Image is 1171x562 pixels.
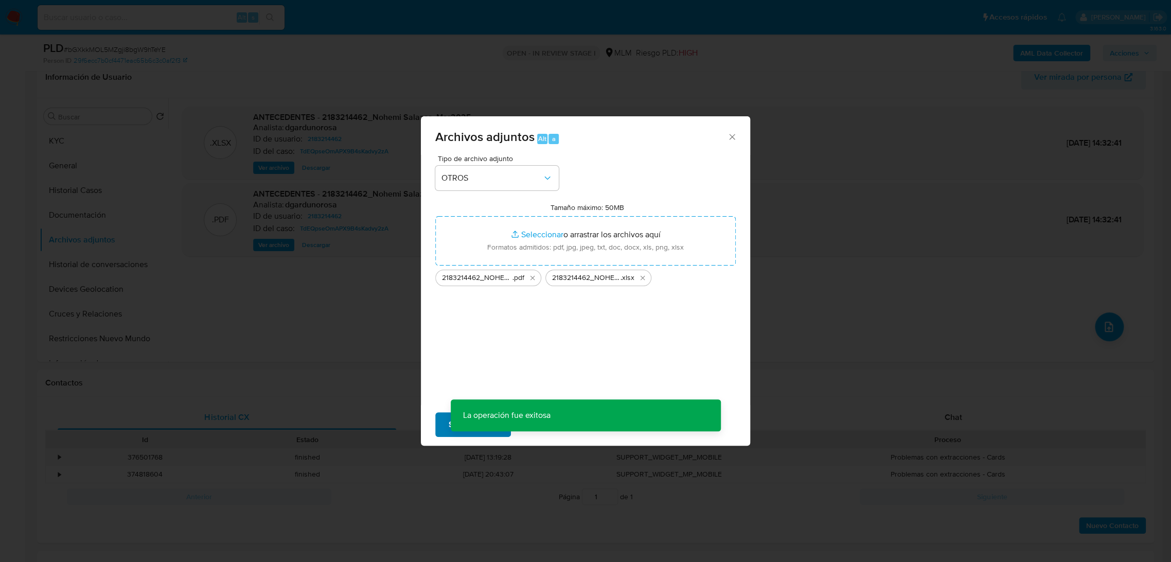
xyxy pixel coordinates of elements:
p: La operación fue exitosa [451,399,563,431]
span: .xlsx [620,273,634,283]
ul: Archivos seleccionados [435,266,736,286]
span: Tipo de archivo adjunto [438,155,561,162]
span: .pdf [512,273,524,283]
button: Subir archivo [435,412,511,437]
span: a [552,134,555,144]
button: Eliminar 2183214462_NOHEMI SALAZAR OLVERA_SEP2025.pdf [526,272,539,284]
span: 2183214462_NOHEMI [PERSON_NAME] OLVERA_SEP2025 [442,273,512,283]
span: Cancelar [528,413,562,436]
button: OTROS [435,166,559,190]
span: 2183214462_NOHEMI [PERSON_NAME] OLVERA_SEP2025_AT [552,273,620,283]
span: Subir archivo [449,413,498,436]
button: Cerrar [727,132,736,141]
label: Tamaño máximo: 50MB [551,203,624,212]
span: Alt [538,134,546,144]
span: OTROS [441,173,542,183]
span: Archivos adjuntos [435,128,535,146]
button: Eliminar 2183214462_NOHEMI SALAZAR OLVERA_SEP2025_AT.xlsx [636,272,649,284]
